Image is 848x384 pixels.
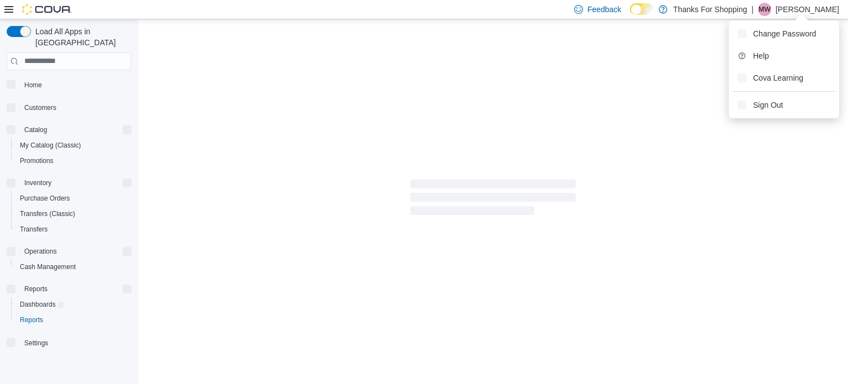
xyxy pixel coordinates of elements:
span: My Catalog (Classic) [20,141,81,150]
button: Catalog [20,123,51,136]
span: Inventory [24,178,51,187]
a: Transfers (Classic) [15,207,79,220]
button: Change Password [733,25,835,43]
button: Inventory [2,175,136,191]
span: Customers [20,101,131,114]
button: Cova Learning [733,69,835,87]
button: Operations [20,245,61,258]
span: MW [759,3,770,16]
nav: Complex example [7,72,131,380]
span: Customers [24,103,56,112]
span: Cash Management [20,262,76,271]
p: | [751,3,754,16]
a: Purchase Orders [15,192,75,205]
button: My Catalog (Classic) [11,138,136,153]
span: Reports [15,313,131,327]
button: Transfers (Classic) [11,206,136,222]
span: Inventory [20,176,131,190]
button: Catalog [2,122,136,138]
p: Thanks For Shopping [673,3,747,16]
a: Reports [15,313,47,327]
span: My Catalog (Classic) [15,139,131,152]
button: Purchase Orders [11,191,136,206]
span: Purchase Orders [15,192,131,205]
button: Customers [2,99,136,115]
span: Operations [24,247,57,256]
span: Settings [20,335,131,349]
div: Marsell Walker [758,3,771,16]
span: Transfers (Classic) [20,209,75,218]
img: Cova [22,4,72,15]
button: Reports [2,281,136,297]
span: Sign Out [753,99,783,111]
a: Transfers [15,223,52,236]
span: Home [24,81,42,90]
a: Cash Management [15,260,80,273]
a: Customers [20,101,61,114]
span: Reports [20,282,131,296]
button: Reports [20,282,52,296]
span: Catalog [24,125,47,134]
button: Home [2,77,136,93]
input: Dark Mode [630,3,653,15]
span: Home [20,78,131,92]
button: Reports [11,312,136,328]
span: Reports [24,285,47,293]
button: Promotions [11,153,136,169]
span: Loading [410,182,576,217]
span: Transfers [20,225,47,234]
button: Inventory [20,176,56,190]
span: Transfers [15,223,131,236]
span: Promotions [20,156,54,165]
p: [PERSON_NAME] [776,3,839,16]
span: Load All Apps in [GEOGRAPHIC_DATA] [31,26,131,48]
a: Promotions [15,154,58,167]
span: Cova Learning [753,72,803,83]
span: Operations [20,245,131,258]
button: Sign Out [733,96,835,114]
span: Catalog [20,123,131,136]
a: Home [20,78,46,92]
span: Transfers (Classic) [15,207,131,220]
span: Dashboards [20,300,64,309]
a: Dashboards [15,298,68,311]
span: Purchase Orders [20,194,70,203]
a: Settings [20,336,52,350]
button: Cash Management [11,259,136,275]
button: Transfers [11,222,136,237]
span: Reports [20,315,43,324]
span: Cash Management [15,260,131,273]
a: Dashboards [11,297,136,312]
button: Settings [2,334,136,350]
span: Change Password [753,28,816,39]
span: Dashboards [15,298,131,311]
button: Help [733,47,835,65]
span: Help [753,50,769,61]
span: Settings [24,339,48,348]
button: Operations [2,244,136,259]
a: My Catalog (Classic) [15,139,86,152]
span: Promotions [15,154,131,167]
span: Feedback [587,4,621,15]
